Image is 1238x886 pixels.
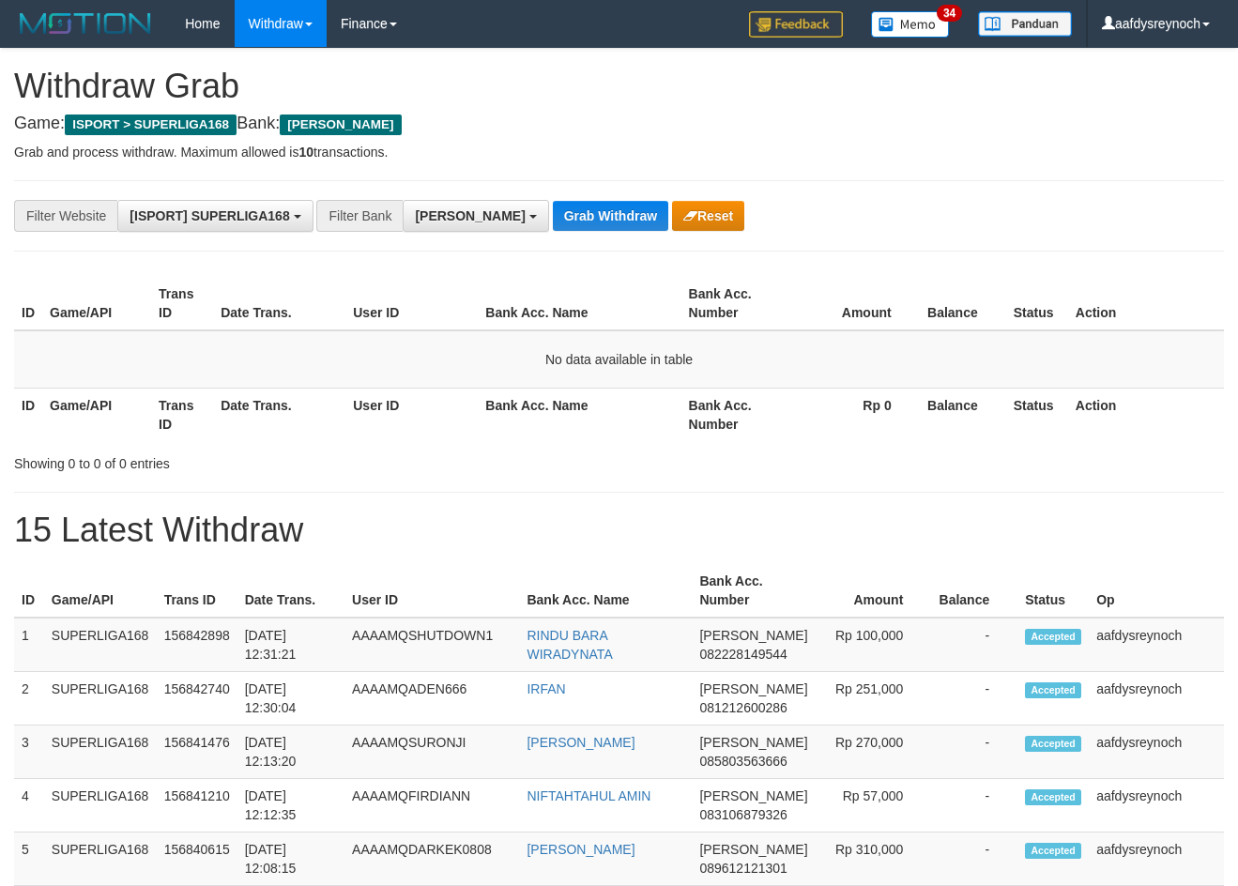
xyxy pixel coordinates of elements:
th: Status [1006,388,1068,441]
h4: Game: Bank: [14,115,1224,133]
td: aafdysreynoch [1089,618,1224,672]
td: [DATE] 12:31:21 [237,618,344,672]
img: panduan.png [978,11,1072,37]
img: MOTION_logo.png [14,9,157,38]
span: Accepted [1025,682,1081,698]
a: RINDU BARA WIRADYNATA [527,628,612,662]
td: aafdysreynoch [1089,779,1224,833]
span: [PERSON_NAME] [699,735,807,750]
td: Rp 57,000 [816,779,932,833]
td: SUPERLIGA168 [44,618,157,672]
th: Action [1068,277,1224,330]
td: [DATE] 12:13:20 [237,726,344,779]
td: [DATE] 12:08:15 [237,833,344,886]
a: [PERSON_NAME] [527,735,634,750]
th: Rp 0 [790,388,920,441]
th: Date Trans. [237,564,344,618]
a: IRFAN [527,681,565,696]
td: - [931,833,1017,886]
img: Feedback.jpg [749,11,843,38]
span: [PERSON_NAME] [699,788,807,803]
button: [PERSON_NAME] [403,200,548,232]
td: Rp 310,000 [816,833,932,886]
td: AAAAMQDARKEK0808 [344,833,519,886]
th: Bank Acc. Name [478,277,680,330]
th: User ID [345,388,478,441]
th: User ID [345,277,478,330]
td: AAAAMQADEN666 [344,672,519,726]
td: 156842740 [157,672,237,726]
td: 4 [14,779,44,833]
span: [PERSON_NAME] [415,208,525,223]
th: Status [1017,564,1089,618]
th: Trans ID [151,277,213,330]
td: aafdysreynoch [1089,833,1224,886]
span: Accepted [1025,843,1081,859]
td: [DATE] 12:30:04 [237,672,344,726]
span: [PERSON_NAME] [699,842,807,857]
span: [PERSON_NAME] [699,681,807,696]
button: [ISPORT] SUPERLIGA168 [117,200,313,232]
th: Game/API [42,388,151,441]
th: Game/API [44,564,157,618]
td: No data available in table [14,330,1224,389]
th: Bank Acc. Name [519,564,692,618]
th: Amount [816,564,932,618]
h1: Withdraw Grab [14,68,1224,105]
p: Grab and process withdraw. Maximum allowed is transactions. [14,143,1224,161]
th: Bank Acc. Number [681,388,790,441]
th: Balance [931,564,1017,618]
div: Showing 0 to 0 of 0 entries [14,447,502,473]
span: Copy 089612121301 to clipboard [699,861,787,876]
span: [PERSON_NAME] [699,628,807,643]
th: Trans ID [157,564,237,618]
strong: 10 [298,145,313,160]
div: Filter Bank [316,200,403,232]
td: 156842898 [157,618,237,672]
th: Bank Acc. Name [478,388,680,441]
button: Grab Withdraw [553,201,668,231]
td: 156840615 [157,833,237,886]
td: 1 [14,618,44,672]
td: aafdysreynoch [1089,726,1224,779]
th: Balance [920,388,1006,441]
a: [PERSON_NAME] [527,842,634,857]
td: SUPERLIGA168 [44,833,157,886]
span: 34 [937,5,962,22]
td: SUPERLIGA168 [44,726,157,779]
td: 3 [14,726,44,779]
td: SUPERLIGA168 [44,672,157,726]
span: Accepted [1025,629,1081,645]
span: ISPORT > SUPERLIGA168 [65,115,237,135]
th: ID [14,277,42,330]
th: Amount [790,277,920,330]
td: AAAAMQSHUTDOWN1 [344,618,519,672]
td: - [931,618,1017,672]
th: Status [1006,277,1068,330]
h1: 15 Latest Withdraw [14,512,1224,549]
span: Copy 083106879326 to clipboard [699,807,787,822]
th: Action [1068,388,1224,441]
th: Date Trans. [213,388,345,441]
th: Bank Acc. Number [681,277,790,330]
span: [ISPORT] SUPERLIGA168 [130,208,289,223]
th: Trans ID [151,388,213,441]
th: Op [1089,564,1224,618]
th: User ID [344,564,519,618]
td: 156841210 [157,779,237,833]
td: Rp 270,000 [816,726,932,779]
img: Button%20Memo.svg [871,11,950,38]
a: NIFTAHTAHUL AMIN [527,788,650,803]
span: Copy 085803563666 to clipboard [699,754,787,769]
span: Copy 081212600286 to clipboard [699,700,787,715]
th: Date Trans. [213,277,345,330]
th: Game/API [42,277,151,330]
td: - [931,779,1017,833]
span: [PERSON_NAME] [280,115,401,135]
td: AAAAMQSURONJI [344,726,519,779]
th: Bank Acc. Number [692,564,815,618]
div: Filter Website [14,200,117,232]
td: - [931,672,1017,726]
td: AAAAMQFIRDIANN [344,779,519,833]
td: SUPERLIGA168 [44,779,157,833]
